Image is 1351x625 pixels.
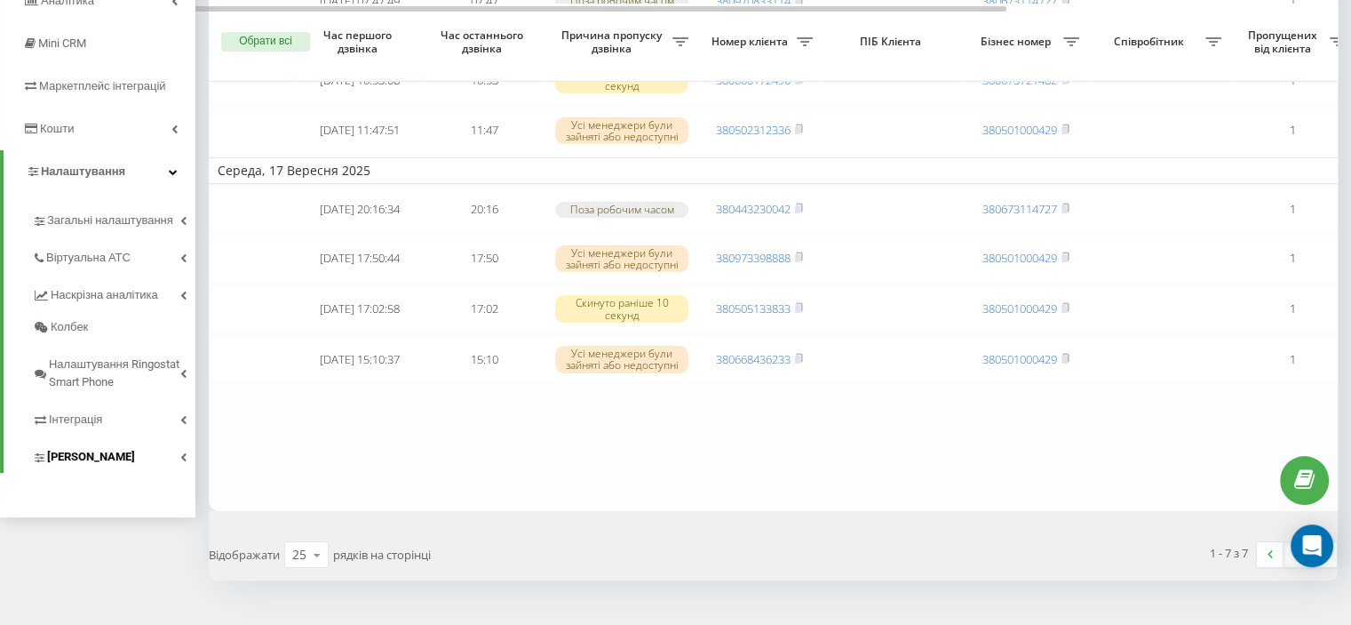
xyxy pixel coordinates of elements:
a: 380501000429 [982,300,1057,317]
td: [DATE] 20:16:34 [298,188,422,231]
div: 1 - 7 з 7 [1210,544,1248,562]
span: [PERSON_NAME] [47,448,135,466]
a: Загальні налаштування [32,199,195,236]
a: 380501000429 [982,351,1057,367]
a: Налаштування Ringostat Smart Phone [32,343,195,398]
span: Пропущених від клієнта [1239,28,1330,56]
a: 380505133833 [716,300,791,317]
span: Загальні налаштування [47,212,173,229]
a: 380501000429 [982,122,1057,138]
td: 17:50 [422,235,546,282]
span: Кошти [40,122,74,135]
div: Скинуто раніше 10 секунд [555,295,688,322]
span: Віртуальна АТС [46,249,131,267]
a: Інтеграція [32,398,195,436]
td: 15:10 [422,336,546,383]
td: [DATE] 15:10:37 [298,336,422,383]
span: Маркетплейс інтеграцій [39,79,166,92]
span: Наскрізна аналітика [51,286,158,304]
span: рядків на сторінці [333,547,431,563]
span: Налаштування [41,164,125,178]
span: Налаштування Ringostat Smart Phone [49,356,180,391]
div: 25 [292,546,306,564]
span: Номер клієнта [706,35,797,49]
button: Обрати всі [221,32,310,52]
div: Усі менеджери були зайняті або недоступні [555,117,688,144]
td: [DATE] 11:47:51 [298,107,422,154]
td: 11:47 [422,107,546,154]
span: Бізнес номер [973,35,1063,49]
span: Причина пропуску дзвінка [555,28,672,56]
a: 380668436233 [716,351,791,367]
td: 20:16 [422,188,546,231]
span: ПІБ Клієнта [837,35,949,49]
div: Поза робочим часом [555,202,688,217]
span: Mini CRM [38,36,86,50]
div: Усі менеджери були зайняті або недоступні [555,346,688,373]
a: Налаштування [4,150,195,193]
span: Час першого дзвінка [312,28,408,56]
a: 380502312336 [716,122,791,138]
span: Співробітник [1097,35,1205,49]
a: 380501000429 [982,250,1057,266]
a: 380443230042 [716,201,791,217]
span: Відображати [209,547,280,563]
a: 1 [1283,542,1310,567]
span: Час останнього дзвінка [436,28,532,56]
a: [PERSON_NAME] [32,436,195,473]
a: Віртуальна АТС [32,236,195,274]
a: 380673114727 [982,201,1057,217]
div: Усі менеджери були зайняті або недоступні [555,245,688,272]
a: Колбек [32,311,195,343]
a: 380973398888 [716,250,791,266]
a: Наскрізна аналітика [32,274,195,311]
div: Open Intercom Messenger [1291,525,1333,567]
span: Колбек [51,318,88,336]
td: [DATE] 17:50:44 [298,235,422,282]
td: [DATE] 17:02:58 [298,285,422,333]
span: Інтеграція [49,411,102,429]
td: 17:02 [422,285,546,333]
